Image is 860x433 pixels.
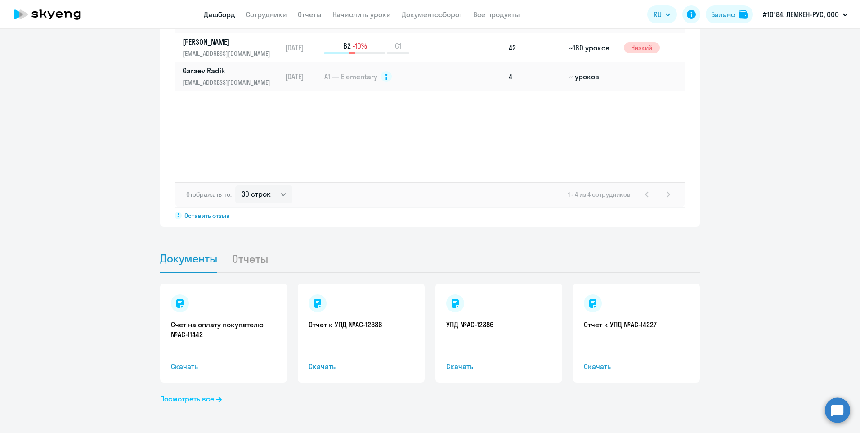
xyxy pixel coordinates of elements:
span: Оставить отзыв [184,212,230,220]
p: #10184, ЛЕМКЕН-РУС, ООО [763,9,839,20]
td: 42 [505,33,565,62]
td: [DATE] [282,62,323,91]
ul: Tabs [160,245,700,273]
div: Баланс [711,9,735,20]
span: B2 [343,41,351,51]
p: [EMAIL_ADDRESS][DOMAIN_NAME] [183,77,275,87]
span: A1 — Elementary [324,72,377,81]
td: ~ уроков [565,62,620,91]
a: Все продукты [473,10,520,19]
p: [PERSON_NAME] [183,37,275,47]
span: 1 - 4 из 4 сотрудников [568,190,631,198]
a: Дашборд [204,10,235,19]
button: Балансbalance [706,5,753,23]
span: Скачать [309,361,414,372]
span: RU [654,9,662,20]
a: Сотрудники [246,10,287,19]
a: УПД №AC-12386 [446,320,551,329]
span: Низкий [624,42,660,53]
span: Скачать [446,361,551,372]
a: Начислить уроки [332,10,391,19]
a: Отчет к УПД №AC-14227 [584,320,689,329]
p: Garaev Radik [183,66,275,76]
span: Скачать [171,361,276,372]
span: Скачать [584,361,689,372]
a: Отчет к УПД №AC-12386 [309,320,414,329]
a: Отчеты [298,10,322,19]
button: #10184, ЛЕМКЕН-РУС, ООО [758,4,852,25]
a: Посмотреть все [160,393,222,404]
a: [PERSON_NAME][EMAIL_ADDRESS][DOMAIN_NAME] [183,37,281,59]
a: Garaev Radik[EMAIL_ADDRESS][DOMAIN_NAME] [183,66,281,87]
img: balance [739,10,748,19]
span: Отображать по: [186,190,232,198]
td: ~160 уроков [565,33,620,62]
a: Документооборот [402,10,462,19]
a: Счет на оплату покупателю №AC-11442 [171,320,276,339]
span: Документы [160,252,217,265]
td: [DATE] [282,33,323,62]
p: [EMAIL_ADDRESS][DOMAIN_NAME] [183,49,275,59]
span: -10% [353,41,367,51]
span: C1 [395,41,401,51]
button: RU [647,5,677,23]
td: 4 [505,62,565,91]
